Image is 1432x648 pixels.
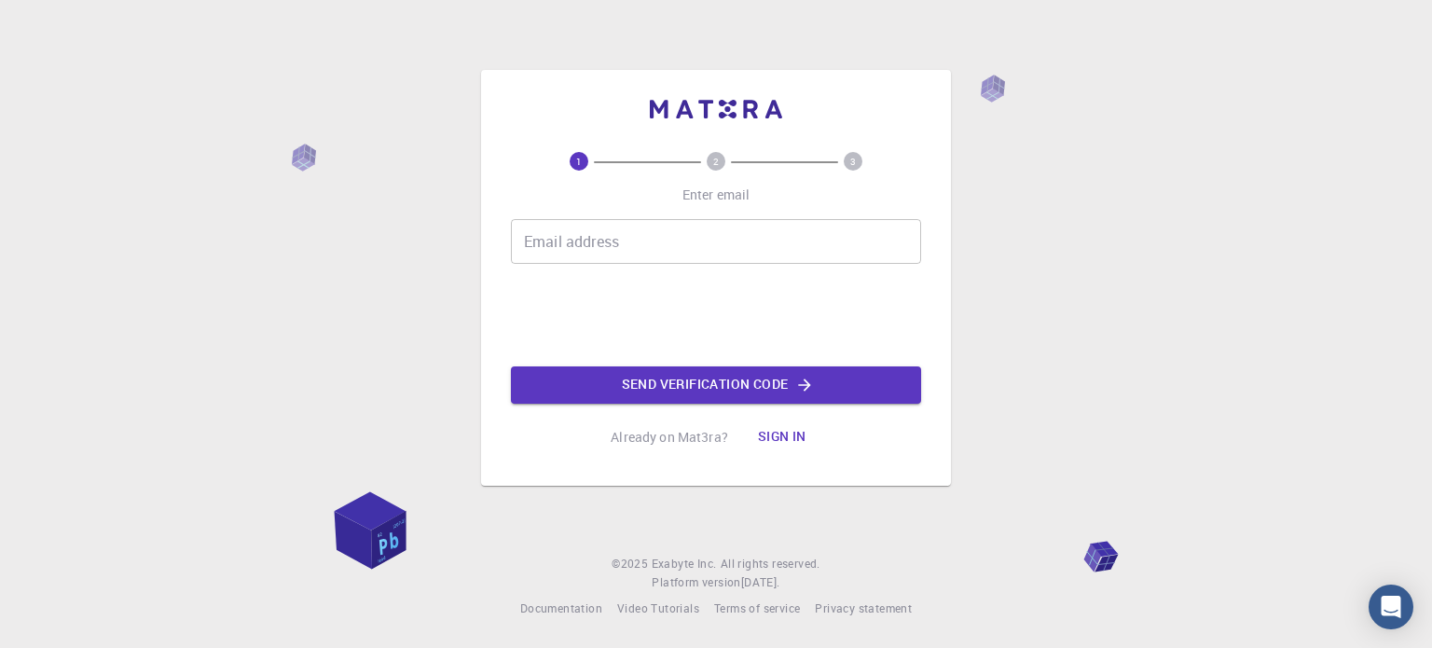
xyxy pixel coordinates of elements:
[713,155,719,168] text: 2
[714,600,800,615] span: Terms of service
[617,600,699,618] a: Video Tutorials
[652,555,717,573] a: Exabyte Inc.
[520,600,602,618] a: Documentation
[743,419,821,456] button: Sign in
[520,600,602,615] span: Documentation
[652,573,740,592] span: Platform version
[714,600,800,618] a: Terms of service
[1369,585,1413,629] div: Open Intercom Messenger
[721,555,820,573] span: All rights reserved.
[741,574,780,589] span: [DATE] .
[611,428,728,447] p: Already on Mat3ra?
[815,600,912,618] a: Privacy statement
[850,155,856,168] text: 3
[741,573,780,592] a: [DATE].
[576,155,582,168] text: 1
[652,556,717,571] span: Exabyte Inc.
[574,279,858,352] iframe: reCAPTCHA
[511,366,921,404] button: Send verification code
[612,555,651,573] span: © 2025
[815,600,912,615] span: Privacy statement
[617,600,699,615] span: Video Tutorials
[682,186,750,204] p: Enter email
